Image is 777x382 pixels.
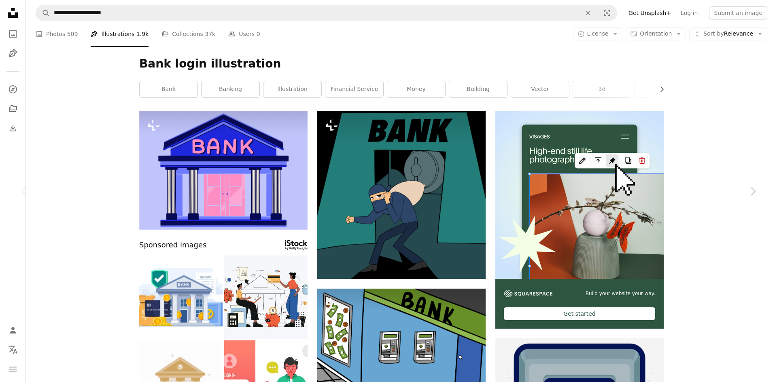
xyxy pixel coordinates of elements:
button: License [573,27,623,40]
div: Get started [504,307,655,320]
a: Photos [5,26,21,42]
button: Submit an image [709,6,767,19]
a: Blue bank building with pink doors and columns [139,166,308,173]
a: Log in / Sign up [5,322,21,338]
img: Banking concept flat illustration vector template, Credit card payment, Savings and investments, ... [139,255,223,339]
a: A man in a blue suit and a white shirt is in front of a bank [317,191,486,198]
span: 509 [67,30,78,38]
a: Two atms outside a blue bank building [317,341,486,348]
button: Language [5,342,21,358]
img: file-1723602894256-972c108553a7image [495,111,664,279]
span: 37k [205,30,215,38]
a: Photos 509 [36,21,78,47]
button: Search Unsplash [36,5,50,21]
a: money [387,81,445,97]
span: Build your website your way. [586,290,655,297]
span: 0 [257,30,260,38]
a: finance [635,81,693,97]
span: License [587,30,609,37]
span: Orientation [640,30,672,37]
span: Relevance [703,30,753,38]
h1: Bank login illustration [139,57,664,71]
a: building [449,81,507,97]
a: bank [140,81,197,97]
button: Visual search [597,5,617,21]
button: Orientation [626,27,686,40]
form: Find visuals sitewide [36,5,617,21]
a: Collections 37k [161,21,215,47]
a: Next [728,152,777,230]
img: Blue bank building with pink doors and columns [139,111,308,230]
a: Users 0 [228,21,260,47]
a: Build your website your way.Get started [495,111,664,329]
a: Log in [676,6,703,19]
a: Collections [5,101,21,117]
a: 3d [573,81,631,97]
button: Sort byRelevance [689,27,767,40]
a: Get Unsplash+ [624,6,676,19]
span: Sponsored images [139,239,206,251]
button: scroll list to the right [654,81,664,97]
a: financial service [325,81,383,97]
img: A man in a blue suit and a white shirt is in front of a bank [317,111,486,279]
a: Explore [5,81,21,97]
img: file-1606177908946-d1eed1cbe4f5image [504,290,552,297]
span: Sort by [703,30,724,37]
a: banking [202,81,259,97]
button: Menu [5,361,21,377]
img: widespread use of internet banking. control and evaluation of people's investments and money. col... [224,255,308,339]
a: illustration [263,81,321,97]
a: vector [511,81,569,97]
a: Illustrations [5,45,21,61]
a: Download History [5,120,21,136]
button: Clear [579,5,597,21]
